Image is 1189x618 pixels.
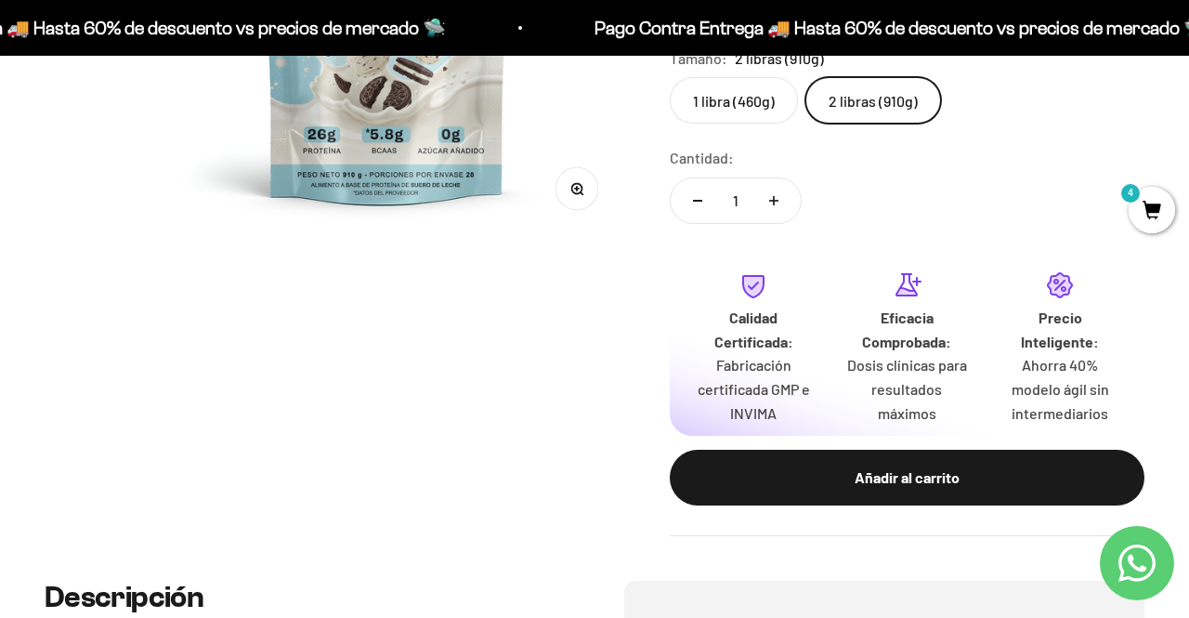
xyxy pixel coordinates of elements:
[670,46,727,71] legend: Tamaño:
[1021,309,1099,350] strong: Precio Inteligente:
[999,353,1122,425] p: Ahorra 40% modelo ágil sin intermediarios
[707,466,1107,490] div: Añadir al carrito
[692,353,816,425] p: Fabricación certificada GMP e INVIMA
[845,353,969,425] p: Dosis clínicas para resultados máximos
[670,146,734,170] label: Cantidad:
[671,178,725,223] button: Reducir cantidad
[1129,202,1175,222] a: 4
[862,309,951,350] strong: Eficacia Comprobada:
[747,178,801,223] button: Aumentar cantidad
[1119,182,1142,204] mark: 4
[670,450,1144,506] button: Añadir al carrito
[714,309,793,350] strong: Calidad Certificada:
[45,581,565,613] h2: Descripción
[735,46,824,71] span: 2 libras (910g)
